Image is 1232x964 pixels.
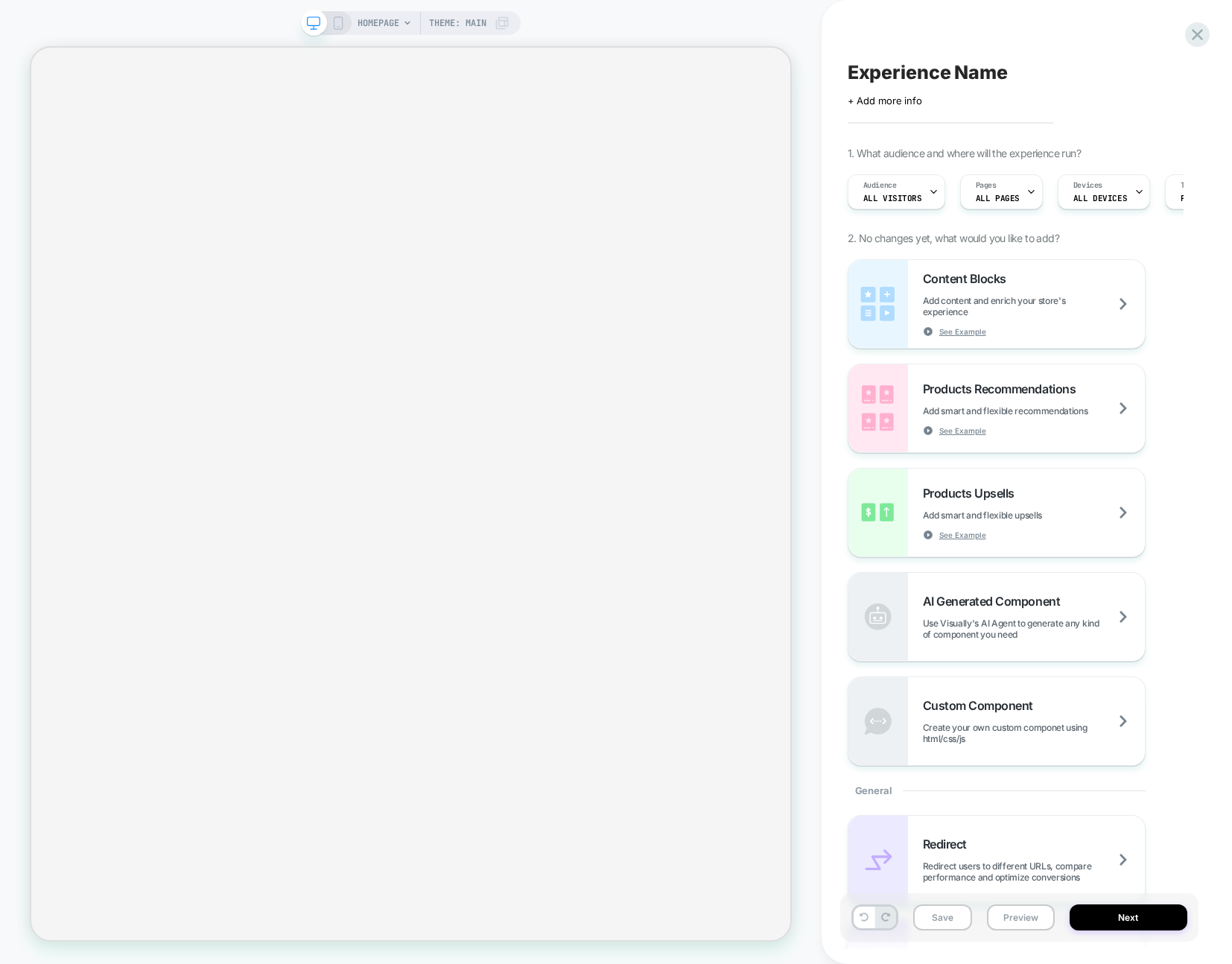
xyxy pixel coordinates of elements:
[987,904,1055,930] button: Preview
[358,11,399,35] span: HOMEPAGE
[923,618,1145,640] span: Use Visually's AI Agent to generate any kind of component you need
[429,11,486,35] span: Theme: MAIN
[923,837,974,852] span: Redirect
[1181,193,1225,203] span: Page Load
[939,425,986,436] span: See Example
[1070,904,1187,930] button: Next
[939,530,986,540] span: See Example
[923,381,1083,396] span: Products Recommendations
[923,295,1145,317] span: Add content and enrich your store's experience
[848,766,1146,815] div: General
[848,147,1081,159] span: 1. What audience and where will the experience run?
[939,326,986,337] span: See Example
[923,594,1067,609] span: AI Generated Component
[848,61,1008,83] span: Experience Name
[1073,180,1102,191] span: Devices
[863,193,922,203] span: All Visitors
[848,95,922,107] span: + Add more info
[923,405,1125,416] span: Add smart and flexible recommendations
[923,722,1145,744] span: Create your own custom componet using html/css/js
[913,904,972,930] button: Save
[923,486,1022,501] span: Products Upsells
[923,271,1014,286] span: Content Blocks
[923,698,1041,713] span: Custom Component
[923,860,1145,883] span: Redirect users to different URLs, compare performance and optimize conversions
[1181,180,1210,191] span: Trigger
[863,180,897,191] span: Audience
[923,510,1079,521] span: Add smart and flexible upsells
[1073,193,1127,203] span: ALL DEVICES
[848,232,1059,244] span: 2. No changes yet, what would you like to add?
[976,193,1020,203] span: ALL PAGES
[976,180,997,191] span: Pages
